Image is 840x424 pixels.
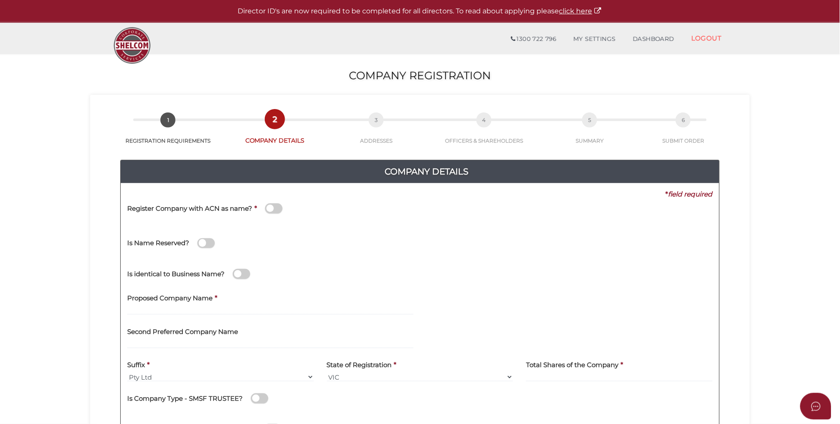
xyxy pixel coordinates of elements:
[676,112,691,128] span: 6
[582,112,597,128] span: 5
[127,165,726,178] h4: Company Details
[110,23,155,68] img: Logo
[127,205,252,212] h4: Register Company with ACN as name?
[476,112,492,128] span: 4
[427,122,542,144] a: 4OFFICERS & SHAREHOLDERS
[127,395,243,402] h4: Is Company Type - SMSF TRUSTEE?
[127,362,145,369] h4: Suffix
[127,240,189,247] h4: Is Name Reserved?
[127,295,213,302] h4: Proposed Company Name
[160,112,176,128] span: 1
[639,122,729,144] a: 6SUBMIT ORDER
[112,122,225,144] a: 1REGISTRATION REQUIREMENTS
[326,122,427,144] a: 3ADDRESSES
[624,31,683,48] a: DASHBOARD
[668,190,713,198] i: field required
[559,7,602,15] a: click here
[127,328,238,336] h4: Second Preferred Company Name
[800,393,831,420] button: Open asap
[369,112,384,128] span: 3
[526,362,618,369] h4: Total Shares of the Company
[541,122,639,144] a: 5SUMMARY
[267,112,282,127] span: 2
[22,6,818,16] p: Director ID's are now required to be completed for all directors. To read about applying please
[127,271,225,278] h4: Is identical to Business Name?
[683,29,730,47] a: LOGOUT
[502,31,565,48] a: 1300 722 796
[565,31,624,48] a: MY SETTINGS
[225,121,326,145] a: 2COMPANY DETAILS
[327,362,392,369] h4: State of Registration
